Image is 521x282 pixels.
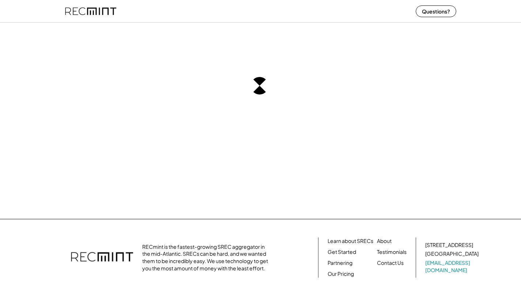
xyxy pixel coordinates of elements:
a: Learn about SRECs [328,237,373,245]
div: RECmint is the fastest-growing SREC aggregator in the mid-Atlantic. SRECs can be hard, and we wan... [142,243,272,272]
a: About [377,237,392,245]
a: Our Pricing [328,270,354,278]
img: recmint-logotype%403x%20%281%29.jpeg [65,1,116,21]
a: Contact Us [377,259,404,267]
a: Partnering [328,259,352,267]
img: recmint-logotype%403x.png [71,245,133,270]
a: [EMAIL_ADDRESS][DOMAIN_NAME] [425,259,480,274]
a: Get Started [328,248,356,256]
div: [STREET_ADDRESS] [425,242,473,249]
a: Testimonials [377,248,407,256]
button: Questions? [416,5,456,17]
div: [GEOGRAPHIC_DATA] [425,250,479,258]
